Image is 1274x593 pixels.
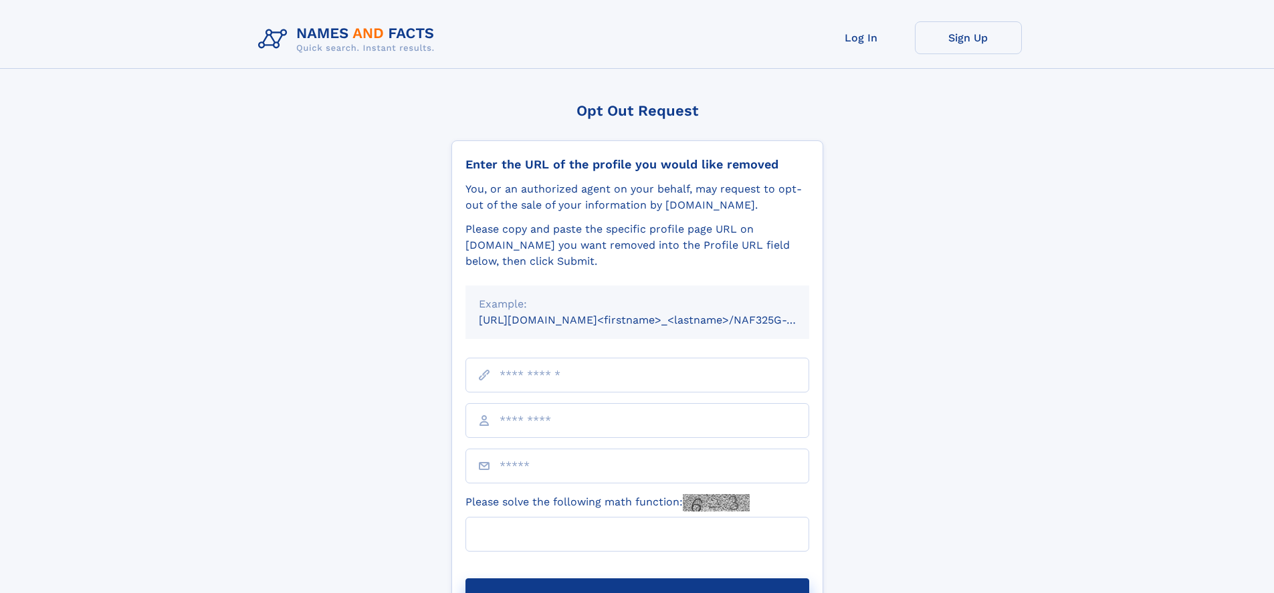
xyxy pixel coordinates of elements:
[808,21,915,54] a: Log In
[479,314,835,326] small: [URL][DOMAIN_NAME]<firstname>_<lastname>/NAF325G-xxxxxxxx
[465,221,809,269] div: Please copy and paste the specific profile page URL on [DOMAIN_NAME] you want removed into the Pr...
[465,494,750,511] label: Please solve the following math function:
[915,21,1022,54] a: Sign Up
[479,296,796,312] div: Example:
[451,102,823,119] div: Opt Out Request
[253,21,445,57] img: Logo Names and Facts
[465,157,809,172] div: Enter the URL of the profile you would like removed
[465,181,809,213] div: You, or an authorized agent on your behalf, may request to opt-out of the sale of your informatio...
